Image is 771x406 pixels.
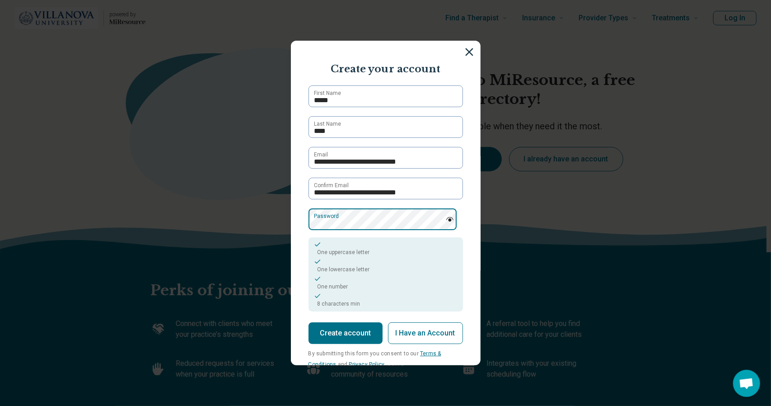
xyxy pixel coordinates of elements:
label: Last Name [314,120,341,128]
p: Create your account [300,62,472,76]
span: One uppercase letter [318,249,370,255]
button: Create account [308,322,383,344]
span: By submitting this form you consent to our and [308,350,441,368]
a: Terms & Conditions [308,350,441,368]
a: Privacy Policy [349,361,385,368]
img: password [446,217,454,222]
label: Password [314,212,339,220]
label: First Name [314,89,341,97]
span: One lowercase letter [318,266,370,273]
span: One number [318,283,348,290]
button: I Have an Account [388,322,463,344]
label: Confirm Email [314,181,349,189]
span: 8 characters min [318,301,360,307]
label: Email [314,151,328,159]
